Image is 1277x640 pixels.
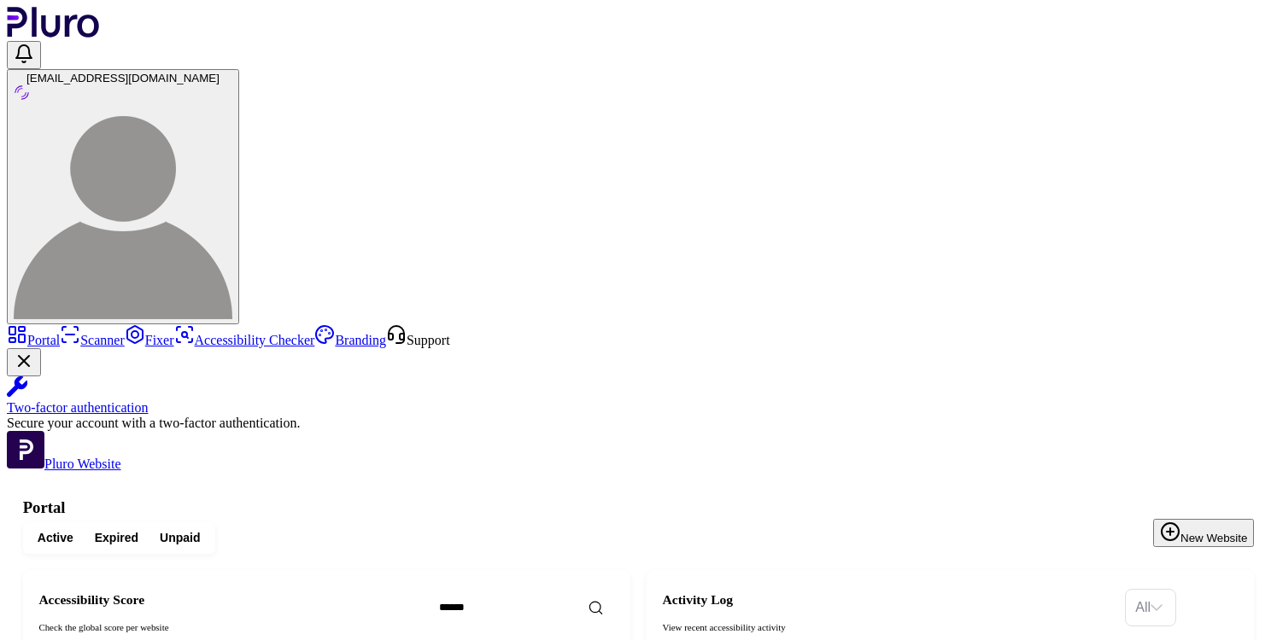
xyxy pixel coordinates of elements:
a: Branding [314,333,386,347]
button: New Website [1153,519,1254,547]
a: Fixer [125,333,174,347]
button: Open notifications, you have undefined new notifications [7,41,41,69]
a: Two-factor authentication [7,376,1270,416]
a: Accessibility Checker [174,333,315,347]
div: Check the global score per website [38,621,418,635]
aside: Sidebar menu [7,324,1270,472]
h1: Portal [23,498,1255,517]
a: Open Support screen [386,333,450,347]
button: Close Two-factor authentication notification [7,348,41,376]
button: Expired [84,527,149,550]
span: [EMAIL_ADDRESS][DOMAIN_NAME] [26,72,220,84]
button: [EMAIL_ADDRESS][DOMAIN_NAME]malkaeinat@gmail.com [7,69,239,324]
div: Set sorting [1125,589,1176,626]
div: Two-factor authentication [7,400,1270,416]
span: Expired [95,530,138,546]
div: Secure your account with a two-factor authentication. [7,416,1270,431]
div: View recent accessibility activity [663,621,1115,635]
span: Unpaid [160,530,200,546]
a: Scanner [60,333,125,347]
button: Unpaid [149,527,211,550]
span: Active [38,530,73,546]
img: malkaeinat@gmail.com [14,101,232,319]
a: Portal [7,333,60,347]
a: Open Pluro Website [7,457,121,471]
input: Search [428,594,657,622]
button: Active [26,527,84,550]
h2: Activity Log [663,592,1115,608]
a: Logo [7,26,100,40]
h2: Accessibility Score [38,592,418,608]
